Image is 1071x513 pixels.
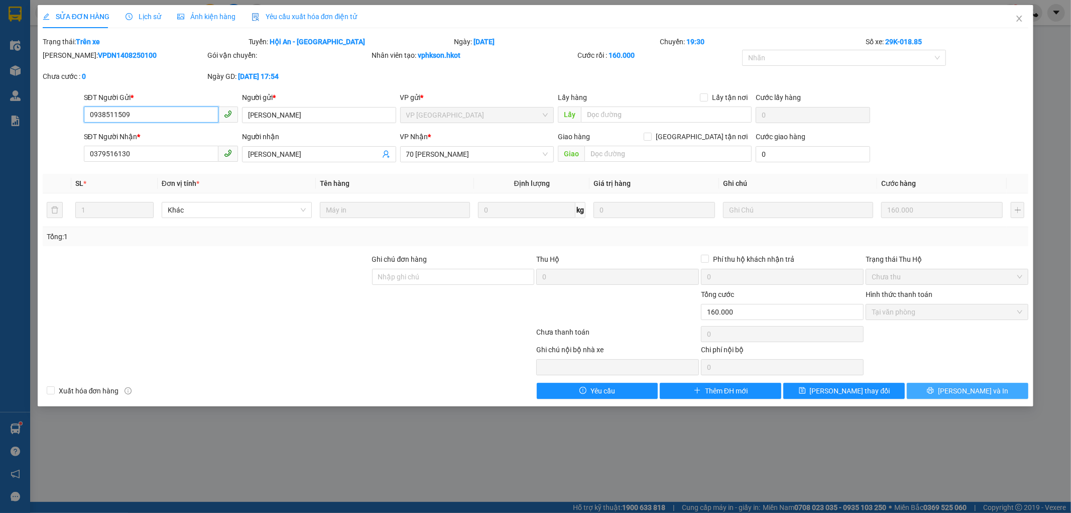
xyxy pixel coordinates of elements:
button: plus [1011,202,1024,218]
div: Trạng thái Thu Hộ [866,254,1028,265]
span: VP Nhận [400,133,428,141]
div: Ghi chú nội bộ nhà xe [536,344,699,359]
input: Cước giao hàng [756,146,870,162]
div: Người nhận [242,131,396,142]
span: Thêm ĐH mới [705,385,748,396]
input: Ghi Chú [723,202,873,218]
span: edit [43,13,50,20]
span: [PERSON_NAME] và In [938,385,1008,396]
span: VP Đà Nẵng [406,108,548,123]
th: Ghi chú [719,174,877,193]
span: Tên hàng [320,179,349,187]
div: SĐT Người Gửi [84,92,238,103]
span: picture [177,13,184,20]
span: info-circle [125,387,132,394]
span: Xuất hóa đơn hàng [55,385,123,396]
span: save [799,387,806,395]
span: Lấy hàng [558,93,587,101]
b: VPDN1408250100 [98,51,157,59]
span: close [1015,15,1023,23]
button: plusThêm ĐH mới [660,383,781,399]
button: delete [47,202,63,218]
b: 29K-018.85 [885,38,922,46]
span: kg [575,202,585,218]
b: [DATE] 17:54 [238,72,279,80]
div: Chuyến: [659,36,865,47]
div: Ngày: [453,36,659,47]
span: Cước hàng [881,179,916,187]
label: Hình thức thanh toán [866,290,932,298]
div: Tuyến: [248,36,453,47]
div: Người gửi [242,92,396,103]
div: Gói vận chuyển: [207,50,370,61]
input: 0 [593,202,715,218]
span: Giao [558,146,584,162]
span: Lấy [558,107,581,123]
div: Cước rồi : [577,50,740,61]
button: printer[PERSON_NAME] và In [907,383,1028,399]
b: 0 [82,72,86,80]
div: VP gửi [400,92,554,103]
input: 0 [881,202,1003,218]
div: Chi phí nội bộ [701,344,864,359]
button: exclamation-circleYêu cầu [537,383,658,399]
div: Chưa cước : [43,71,205,82]
input: Dọc đường [581,107,752,123]
div: Nhân viên tạo: [372,50,576,61]
div: Trạng thái: [42,36,248,47]
span: phone [224,149,232,157]
span: Yêu cầu xuất hóa đơn điện tử [252,13,358,21]
div: [PERSON_NAME]: [43,50,205,61]
span: printer [927,387,934,395]
span: Đơn vị tính [162,179,199,187]
button: Close [1005,5,1033,33]
span: Định lượng [514,179,550,187]
input: VD: Bàn, Ghế [320,202,470,218]
label: Cước giao hàng [756,133,805,141]
span: [PERSON_NAME] thay đổi [810,385,890,396]
b: 160.000 [609,51,635,59]
b: 19:30 [686,38,704,46]
b: Trên xe [76,38,100,46]
button: save[PERSON_NAME] thay đổi [783,383,905,399]
span: Chưa thu [872,269,1022,284]
span: [GEOGRAPHIC_DATA] tận nơi [652,131,752,142]
span: Tại văn phòng [872,304,1022,320]
div: SĐT Người Nhận [84,131,238,142]
span: SỬA ĐƠN HÀNG [43,13,109,21]
span: Phí thu hộ khách nhận trả [709,254,798,265]
span: clock-circle [126,13,133,20]
span: Giá trị hàng [593,179,631,187]
label: Cước lấy hàng [756,93,801,101]
span: exclamation-circle [579,387,586,395]
span: Lịch sử [126,13,161,21]
span: SL [75,179,83,187]
span: Yêu cầu [590,385,615,396]
input: Cước lấy hàng [756,107,870,123]
b: Hội An - [GEOGRAPHIC_DATA] [270,38,366,46]
span: user-add [382,150,390,158]
span: plus [694,387,701,395]
span: Ảnh kiện hàng [177,13,235,21]
div: Ngày GD: [207,71,370,82]
span: Tổng cước [701,290,734,298]
span: phone [224,110,232,118]
span: 70 Nguyễn Hữu Huân [406,147,548,162]
div: Số xe: [865,36,1029,47]
b: vphkson.hkot [418,51,461,59]
div: Tổng: 1 [47,231,413,242]
span: Lấy tận nơi [708,92,752,103]
label: Ghi chú đơn hàng [372,255,427,263]
input: Dọc đường [584,146,752,162]
img: icon [252,13,260,21]
span: Thu Hộ [536,255,559,263]
span: Khác [168,202,306,218]
div: Chưa thanh toán [536,327,700,344]
span: Giao hàng [558,133,590,141]
input: Ghi chú đơn hàng [372,269,535,285]
b: [DATE] [474,38,495,46]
